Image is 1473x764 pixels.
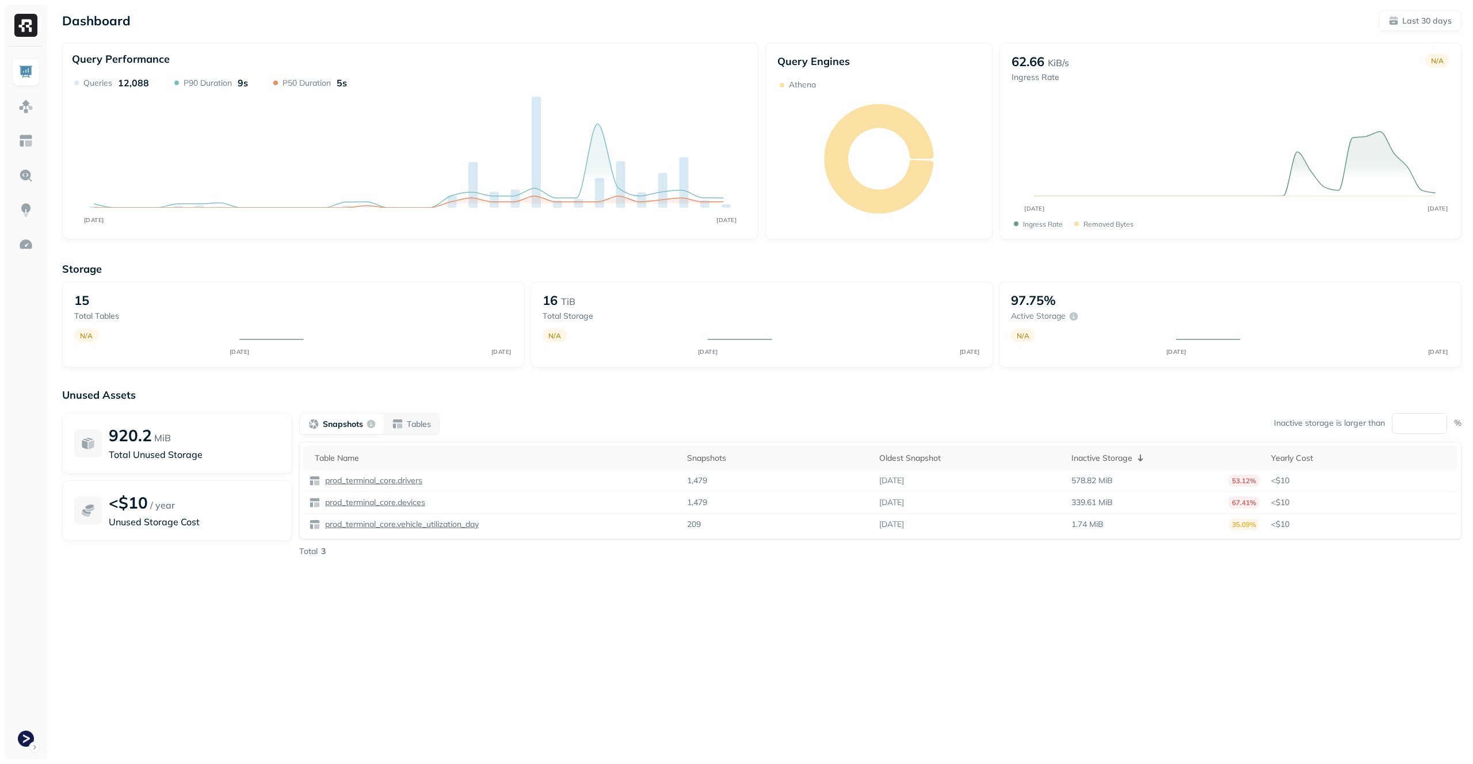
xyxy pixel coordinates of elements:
p: 1,479 [687,475,707,486]
img: Asset Explorer [18,133,33,148]
p: Athena [789,79,816,90]
p: Total Unused Storage [109,448,280,461]
div: Table Name [315,453,676,464]
p: 62.66 [1012,54,1044,70]
tspan: [DATE] [229,348,249,356]
p: Query Engines [777,55,980,68]
a: prod_terminal_core.vehicle_utilization_day [320,519,479,530]
p: Total [299,546,318,557]
p: Active storage [1011,311,1066,322]
p: 35.09% [1228,518,1260,530]
p: 9s [238,77,248,89]
p: KiB/s [1048,56,1069,70]
img: Assets [18,99,33,114]
tspan: [DATE] [491,348,511,356]
p: Snapshots [323,419,363,430]
p: 578.82 MiB [1071,475,1113,486]
p: Inactive Storage [1071,453,1132,464]
p: Last 30 days [1402,16,1452,26]
p: % [1454,418,1461,429]
div: Oldest Snapshot [879,453,1060,464]
p: Tables [407,419,431,430]
p: <$10 [1271,475,1452,486]
img: Terminal [18,731,34,747]
p: <$10 [109,492,148,513]
tspan: [DATE] [1428,205,1448,212]
tspan: [DATE] [716,216,736,224]
div: Yearly Cost [1271,453,1452,464]
p: N/A [1017,331,1029,340]
a: prod_terminal_core.devices [320,497,425,508]
p: Storage [62,262,1461,276]
img: table [309,497,320,509]
tspan: [DATE] [84,216,104,224]
img: Dashboard [18,64,33,79]
p: [DATE] [879,519,904,530]
p: 209 [687,519,701,530]
p: 1.74 MiB [1071,519,1104,530]
p: <$10 [1271,519,1452,530]
p: 53.12% [1228,475,1260,487]
p: MiB [154,431,171,445]
p: prod_terminal_core.devices [323,497,425,508]
p: Unused Assets [62,388,1461,402]
p: [DATE] [879,475,904,486]
p: Query Performance [72,52,170,66]
img: Optimization [18,237,33,252]
p: Removed bytes [1083,220,1134,228]
p: N/A [80,331,93,340]
p: 339.61 MiB [1071,497,1113,508]
p: N/A [1431,56,1444,65]
p: 920.2 [109,425,152,445]
img: table [309,519,320,530]
p: [DATE] [879,497,904,508]
p: Total tables [74,311,228,322]
p: 5s [337,77,347,89]
p: Unused Storage Cost [109,515,280,529]
p: 12,088 [118,77,149,89]
img: Query Explorer [18,168,33,183]
p: TiB [561,295,575,308]
p: Queries [83,78,112,89]
p: 15 [74,292,89,308]
p: / year [150,498,175,512]
p: Ingress Rate [1023,220,1063,228]
p: 97.75% [1011,292,1056,308]
p: 67.41% [1228,496,1260,509]
p: Ingress Rate [1012,72,1069,83]
p: 1,479 [687,497,707,508]
p: <$10 [1271,497,1452,508]
tspan: [DATE] [1025,205,1045,212]
p: prod_terminal_core.drivers [323,475,422,486]
img: Insights [18,203,33,217]
p: P90 Duration [184,78,232,89]
p: 3 [321,546,326,557]
a: prod_terminal_core.drivers [320,475,422,486]
p: 16 [543,292,558,308]
p: N/A [548,331,561,340]
img: Ryft [14,14,37,37]
tspan: [DATE] [697,348,718,356]
button: Last 30 days [1379,10,1461,31]
img: table [309,475,320,487]
tspan: [DATE] [959,348,979,356]
p: prod_terminal_core.vehicle_utilization_day [323,519,479,530]
p: Inactive storage is larger than [1274,418,1385,429]
tspan: [DATE] [1166,348,1186,356]
p: P50 Duration [283,78,331,89]
p: Dashboard [62,13,131,29]
div: Snapshots [687,453,868,464]
tspan: [DATE] [1428,348,1448,356]
p: Total storage [543,311,696,322]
